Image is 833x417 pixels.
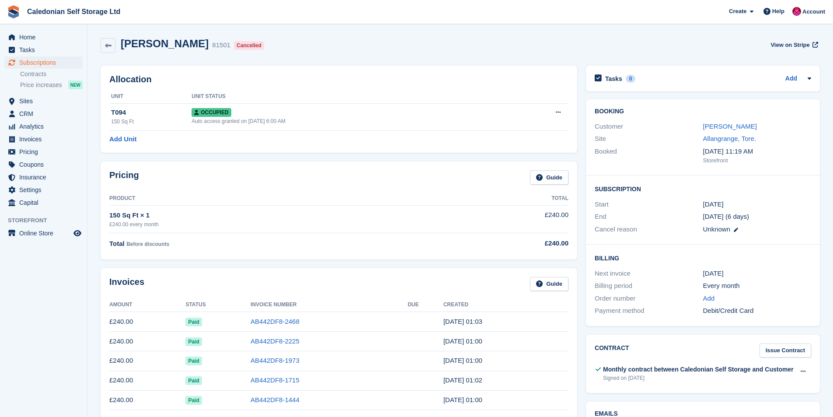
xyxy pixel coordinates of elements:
[4,158,83,171] a: menu
[605,75,622,83] h2: Tasks
[24,4,124,19] a: Caledonian Self Storage Ltd
[185,376,202,385] span: Paid
[109,277,144,291] h2: Invoices
[703,156,811,165] div: Storefront
[595,269,703,279] div: Next invoice
[703,213,749,220] span: [DATE] (6 days)
[251,337,300,345] a: AB442DF8-2225
[251,298,408,312] th: Invoice Number
[185,396,202,405] span: Paid
[185,357,202,365] span: Paid
[185,298,251,312] th: Status
[109,192,439,206] th: Product
[109,390,185,410] td: £240.00
[4,133,83,145] a: menu
[111,108,192,118] div: T094
[109,371,185,390] td: £240.00
[109,332,185,351] td: £240.00
[4,120,83,133] a: menu
[19,31,72,43] span: Home
[19,56,72,69] span: Subscriptions
[595,184,811,193] h2: Subscription
[19,108,72,120] span: CRM
[439,205,569,233] td: £240.00
[185,318,202,326] span: Paid
[703,225,731,233] span: Unknown
[19,184,72,196] span: Settings
[703,281,811,291] div: Every month
[603,374,794,382] div: Signed on [DATE]
[595,122,703,132] div: Customer
[439,238,569,249] div: £240.00
[251,357,300,364] a: AB442DF8-1973
[4,171,83,183] a: menu
[443,357,482,364] time: 2025-07-13 00:00:51 UTC
[703,269,811,279] div: [DATE]
[111,118,192,126] div: 150 Sq Ft
[19,158,72,171] span: Coupons
[4,31,83,43] a: menu
[792,7,801,16] img: Donald Mathieson
[185,337,202,346] span: Paid
[20,70,83,78] a: Contracts
[760,343,811,358] a: Issue Contract
[192,117,507,125] div: Auto access granted on [DATE] 6:00 AM
[603,365,794,374] div: Monthly contract between Caledonian Self Storage and Customer
[109,210,439,221] div: 150 Sq Ft × 1
[772,7,784,16] span: Help
[19,196,72,209] span: Capital
[595,281,703,291] div: Billing period
[126,241,169,247] span: Before discounts
[595,134,703,144] div: Site
[212,40,230,50] div: 81501
[4,196,83,209] a: menu
[109,74,568,84] h2: Allocation
[4,146,83,158] a: menu
[251,396,300,403] a: AB442DF8-1444
[729,7,746,16] span: Create
[595,294,703,304] div: Order number
[443,376,482,384] time: 2025-06-13 00:02:53 UTC
[443,337,482,345] time: 2025-08-13 00:00:21 UTC
[530,277,568,291] a: Guide
[192,90,507,104] th: Unit Status
[703,294,715,304] a: Add
[109,240,125,247] span: Total
[4,95,83,107] a: menu
[19,146,72,158] span: Pricing
[19,133,72,145] span: Invoices
[4,44,83,56] a: menu
[770,41,809,49] span: View on Stripe
[443,298,568,312] th: Created
[595,343,629,358] h2: Contract
[4,56,83,69] a: menu
[109,134,136,144] a: Add Unit
[109,221,439,228] div: £240.00 every month
[703,123,757,130] a: [PERSON_NAME]
[4,184,83,196] a: menu
[408,298,443,312] th: Due
[20,81,62,89] span: Price increases
[595,200,703,210] div: Start
[109,298,185,312] th: Amount
[8,216,87,225] span: Storefront
[109,170,139,185] h2: Pricing
[19,95,72,107] span: Sites
[626,75,636,83] div: 0
[530,170,568,185] a: Guide
[7,5,20,18] img: stora-icon-8386f47178a22dfd0bd8f6a31ec36ba5ce8667c1dd55bd0f319d3a0aa187defe.svg
[595,306,703,316] div: Payment method
[72,228,83,238] a: Preview store
[703,135,756,142] a: Allangrange, Tore.
[121,38,209,49] h2: [PERSON_NAME]
[703,200,724,210] time: 2025-04-13 00:00:00 UTC
[192,108,231,117] span: Occupied
[767,38,820,52] a: View on Stripe
[19,44,72,56] span: Tasks
[595,108,811,115] h2: Booking
[595,212,703,222] div: End
[19,227,72,239] span: Online Store
[4,227,83,239] a: menu
[443,396,482,403] time: 2025-05-13 00:00:26 UTC
[703,306,811,316] div: Debit/Credit Card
